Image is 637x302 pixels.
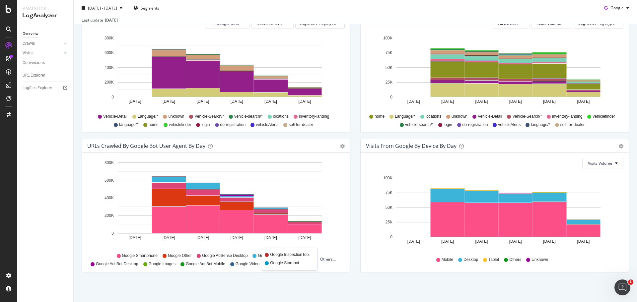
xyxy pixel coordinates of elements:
text: [DATE] [298,99,311,104]
text: [DATE] [264,235,277,240]
text: 600K [105,178,114,183]
text: [DATE] [298,235,311,240]
button: Google [602,3,632,13]
text: [DATE] [129,99,141,104]
span: sell-for-dealer [560,122,585,128]
text: 0 [111,95,114,99]
text: [DATE] [509,239,522,244]
text: 25K [386,80,392,85]
span: Others [509,257,521,263]
text: [DATE] [475,99,488,104]
span: inventory-landing [299,114,329,119]
svg: A chart. [87,34,342,111]
text: 800K [105,36,114,40]
span: home [375,114,385,119]
span: Google Smartphone [122,253,158,259]
span: Visits Volume [588,160,612,166]
svg: A chart. [366,174,621,251]
svg: A chart. [366,34,621,111]
span: 1 [628,279,633,285]
div: Others... [320,256,339,262]
span: Google Desktop [258,253,286,259]
text: 600K [105,50,114,55]
iframe: Intercom live chat [614,279,630,295]
div: Last update [82,17,118,23]
span: Vehicle-Search/* [512,114,542,119]
span: Google Video [236,261,260,267]
span: vehiclefinder [169,122,191,128]
div: Crawls [23,40,35,47]
span: vehicle-search/* [234,114,262,119]
text: 400K [105,196,114,200]
div: gear [619,144,623,149]
span: unknown [452,114,467,119]
text: 75K [386,50,392,55]
text: [DATE] [264,99,277,104]
span: sell-for-dealer [289,122,313,128]
span: vehicleAlerts [498,122,521,128]
span: [DATE] - [DATE] [88,5,117,11]
text: 0 [390,95,392,99]
div: Overview [23,30,38,37]
text: [DATE] [441,99,454,104]
text: [DATE] [163,99,175,104]
span: Unknown [531,257,548,263]
span: Google [610,5,624,11]
a: Logfiles Explorer [23,85,69,91]
span: Google AdsBot Mobile [186,261,225,267]
span: Tablet [488,257,499,263]
text: 100K [383,36,392,40]
text: [DATE] [441,239,454,244]
span: Desktop [463,257,478,263]
text: 100K [383,176,392,180]
svg: A chart. [87,158,342,250]
span: language/* [119,122,138,128]
text: 800K [105,160,114,165]
span: locations [426,114,441,119]
span: Google AdsBot Desktop [96,261,138,267]
text: 200K [105,80,114,85]
text: 50K [386,65,392,70]
text: [DATE] [509,99,522,104]
a: URL Explorer [23,72,69,79]
a: Conversions [23,59,69,66]
span: login [201,122,210,128]
span: Vehicle-Search/* [194,114,224,119]
span: vehicle-search/* [405,122,433,128]
button: Segments [131,3,162,13]
text: [DATE] [129,235,141,240]
div: gear [340,144,345,149]
a: Overview [23,30,69,37]
span: Mobile [442,257,453,263]
span: Segments [141,5,159,11]
text: [DATE] [196,99,209,104]
span: inventory-landing [552,114,582,119]
span: locations [273,114,289,119]
a: Visits [23,50,62,57]
text: 0 [111,231,114,236]
span: Google Storebot [270,260,310,266]
span: unknown [168,114,184,119]
span: Language/* [138,114,158,119]
div: URLs Crawled by Google bot User Agent By Day [87,143,205,149]
span: login [444,122,452,128]
button: Visits Volume [582,158,623,168]
text: 50K [386,205,392,210]
text: [DATE] [407,239,420,244]
span: Google Images [149,261,176,267]
span: Google InspectionTool [270,252,310,258]
span: home [149,122,159,128]
span: do-registration [220,122,246,128]
div: [DATE] [105,17,118,23]
div: Conversions [23,59,45,66]
span: Vehicle-Detail [103,114,127,119]
span: Vehicle-Detail [478,114,502,119]
text: [DATE] [543,239,556,244]
text: [DATE] [475,239,488,244]
div: Visits From Google By Device By Day [366,143,457,149]
text: [DATE] [407,99,420,104]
